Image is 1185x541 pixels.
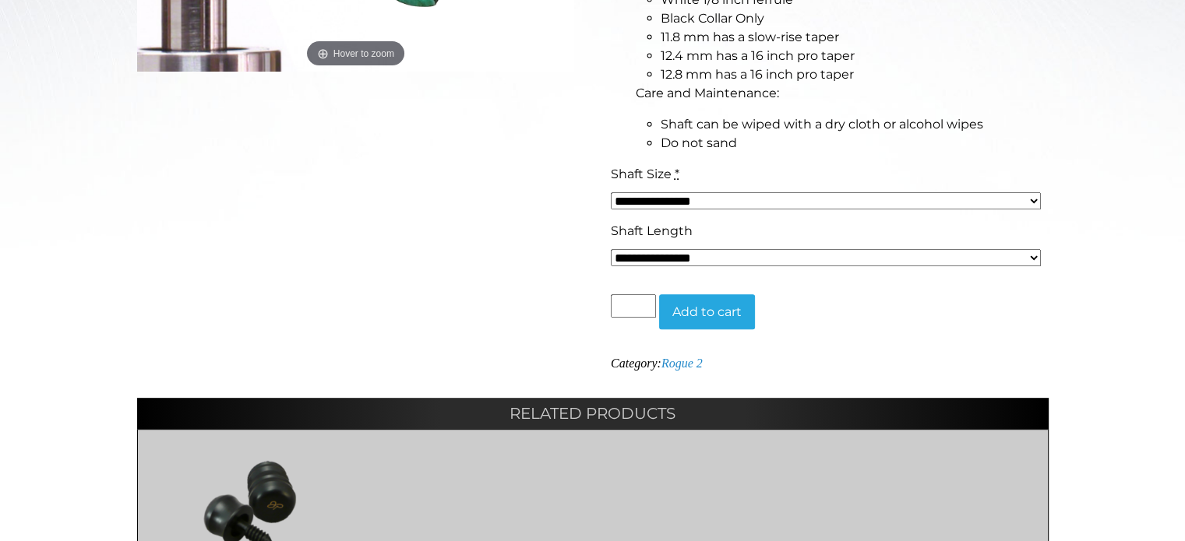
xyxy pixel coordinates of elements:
span: Shaft Length [611,223,693,238]
span: Black Collar Only [661,11,764,26]
input: Product quantity [611,294,656,318]
h2: Related products [137,398,1049,429]
span: Do not sand [661,135,737,150]
span: 12.8 mm has a 16 inch pro taper [661,67,854,82]
span: Shaft can be wiped with a dry cloth or alcohol wipes [661,117,983,132]
span: Shaft Size [611,167,672,181]
a: Rogue 2 [661,357,703,370]
span: 12.4 mm has a 16 inch pro taper [661,48,855,63]
span: Category: [611,357,703,370]
span: Care and Maintenance: [636,86,779,100]
span: 11.8 mm has a slow-rise taper [661,30,839,44]
abbr: required [675,167,679,181]
button: Add to cart [659,294,755,330]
